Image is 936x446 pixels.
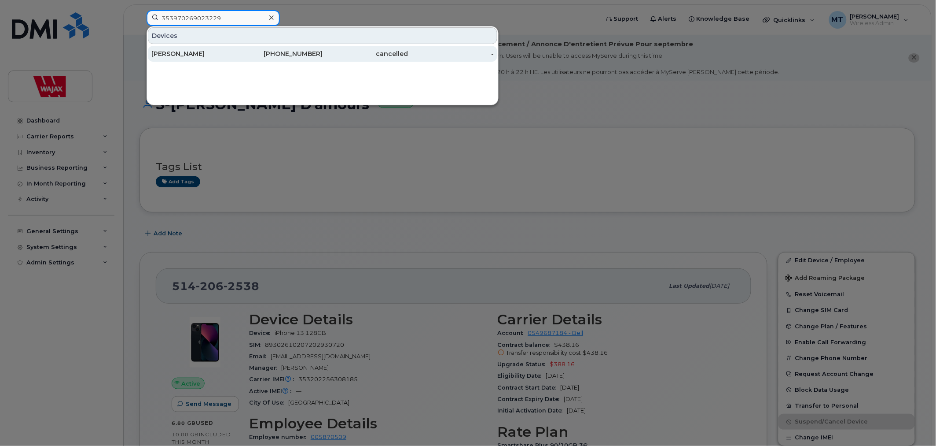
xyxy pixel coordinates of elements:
a: [PERSON_NAME][PHONE_NUMBER]cancelled- [148,46,497,62]
div: [PERSON_NAME] [151,49,237,58]
div: [PHONE_NUMBER] [237,49,323,58]
div: - [408,49,494,58]
div: cancelled [323,49,408,58]
div: Devices [148,27,497,44]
